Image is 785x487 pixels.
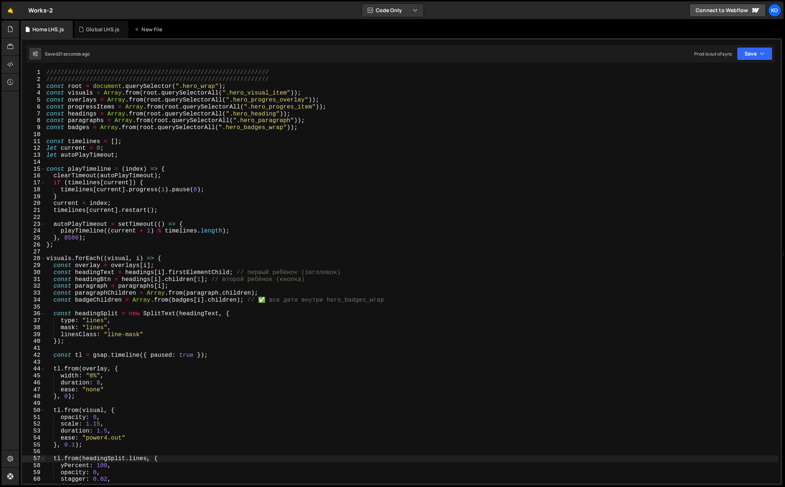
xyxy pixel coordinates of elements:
[22,283,45,290] div: 32
[86,26,119,33] div: Global LHS.js
[22,317,45,324] div: 37
[22,249,45,256] div: 27
[22,345,45,352] div: 41
[22,304,45,311] div: 35
[22,428,45,435] div: 53
[22,276,45,283] div: 31
[22,476,45,483] div: 60
[22,387,45,394] div: 47
[22,373,45,380] div: 45
[22,359,45,366] div: 43
[22,310,45,317] div: 36
[22,83,45,90] div: 3
[22,221,45,228] div: 23
[22,324,45,331] div: 38
[22,214,45,221] div: 22
[22,290,45,297] div: 33
[22,90,45,97] div: 4
[22,207,45,214] div: 21
[22,338,45,345] div: 40
[22,117,45,124] div: 8
[22,111,45,118] div: 7
[22,228,45,235] div: 24
[22,421,45,428] div: 52
[22,131,45,138] div: 10
[22,442,45,449] div: 55
[22,179,45,186] div: 17
[22,173,45,179] div: 16
[22,414,45,421] div: 51
[362,4,424,17] button: Code Only
[22,242,45,249] div: 26
[22,407,45,414] div: 50
[22,76,45,83] div: 2
[22,400,45,407] div: 49
[22,435,45,442] div: 54
[22,124,45,131] div: 9
[689,4,766,17] a: Connect to Webflow
[22,297,45,304] div: 34
[22,159,45,166] div: 14
[22,69,45,76] div: 1
[22,469,45,476] div: 59
[22,200,45,207] div: 20
[22,145,45,152] div: 12
[22,104,45,111] div: 6
[22,138,45,145] div: 11
[22,262,45,269] div: 29
[1,1,19,19] a: 🤙
[22,393,45,400] div: 48
[22,255,45,262] div: 28
[45,51,90,57] div: Saved
[134,26,165,33] div: New File
[22,97,45,104] div: 5
[28,6,53,15] div: Works-2
[22,193,45,200] div: 19
[768,4,781,17] a: Ko
[22,366,45,373] div: 44
[22,448,45,455] div: 56
[22,235,45,242] div: 25
[32,26,64,33] div: Home LHS.js
[58,51,90,57] div: 21 seconds ago
[737,47,772,60] button: Save
[22,152,45,159] div: 13
[694,51,732,57] div: Prod is out of sync
[22,269,45,276] div: 30
[22,166,45,173] div: 15
[22,352,45,359] div: 42
[22,380,45,387] div: 46
[22,455,45,462] div: 57
[22,462,45,469] div: 58
[22,186,45,193] div: 18
[22,331,45,338] div: 39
